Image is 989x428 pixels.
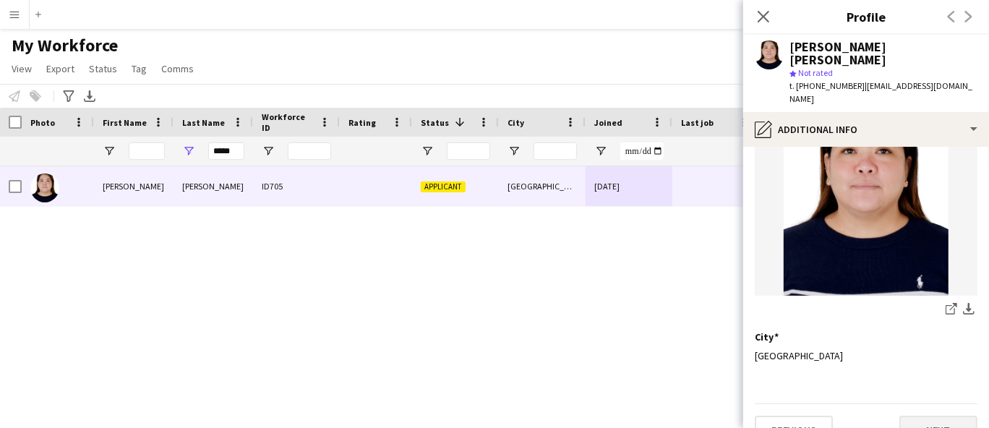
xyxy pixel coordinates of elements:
[129,142,165,160] input: First Name Filter Input
[253,166,340,206] div: ID705
[30,117,55,128] span: Photo
[161,62,194,75] span: Comms
[534,142,577,160] input: City Filter Input
[508,145,521,158] button: Open Filter Menu
[508,117,524,128] span: City
[421,145,434,158] button: Open Filter Menu
[208,142,244,160] input: Last Name Filter Input
[499,166,586,206] div: [GEOGRAPHIC_DATA]
[348,117,376,128] span: Rating
[103,117,147,128] span: First Name
[132,62,147,75] span: Tag
[586,166,672,206] div: [DATE]
[681,117,714,128] span: Last job
[798,67,833,78] span: Not rated
[155,59,200,78] a: Comms
[421,181,466,192] span: Applicant
[447,142,490,160] input: Status Filter Input
[262,145,275,158] button: Open Filter Menu
[594,117,622,128] span: Joined
[30,174,59,202] img: Robie ann David
[594,145,607,158] button: Open Filter Menu
[103,145,116,158] button: Open Filter Menu
[126,59,153,78] a: Tag
[755,330,779,343] h3: City
[789,80,972,104] span: | [EMAIL_ADDRESS][DOMAIN_NAME]
[620,142,664,160] input: Joined Filter Input
[174,166,253,206] div: [PERSON_NAME]
[789,80,865,91] span: t. [PHONE_NUMBER]
[182,145,195,158] button: Open Filter Menu
[421,117,449,128] span: Status
[262,111,314,133] span: Workforce ID
[288,142,331,160] input: Workforce ID Filter Input
[755,349,977,362] div: [GEOGRAPHIC_DATA]
[89,62,117,75] span: Status
[40,59,80,78] a: Export
[83,59,123,78] a: Status
[789,40,977,67] div: [PERSON_NAME] [PERSON_NAME]
[12,62,32,75] span: View
[6,59,38,78] a: View
[60,87,77,105] app-action-btn: Advanced filters
[755,84,977,296] img: IMG-20241101-WA0063.jpg
[94,166,174,206] div: [PERSON_NAME]
[12,35,118,56] span: My Workforce
[743,7,989,26] h3: Profile
[81,87,98,105] app-action-btn: Export XLSX
[182,117,225,128] span: Last Name
[46,62,74,75] span: Export
[743,112,989,147] div: Additional info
